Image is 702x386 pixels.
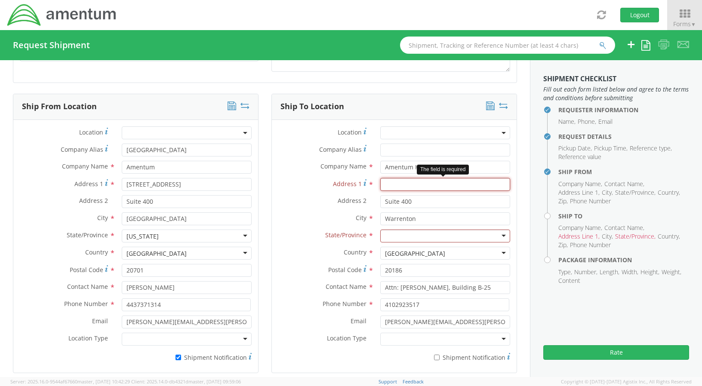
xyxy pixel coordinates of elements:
[403,378,424,385] a: Feedback
[67,282,108,291] span: Contact Name
[131,378,241,385] span: Client: 2025.14.0-db4321d
[640,268,659,276] li: Height
[604,180,644,188] li: Contact Name
[188,378,241,385] span: master, [DATE] 09:59:06
[325,231,366,239] span: State/Province
[126,232,159,241] div: [US_STATE]
[79,196,108,205] span: Address 2
[558,144,592,153] li: Pickup Date
[558,180,602,188] li: Company Name
[280,102,344,111] h3: Ship To Location
[126,249,187,258] div: [GEOGRAPHIC_DATA]
[578,117,596,126] li: Phone
[570,197,611,205] li: Phone Number
[122,352,252,362] label: Shipment Notification
[558,213,689,219] h4: Ship To
[6,3,117,27] img: dyn-intl-logo-049831509241104b2a82.png
[558,268,572,276] li: Type
[658,188,680,197] li: Country
[558,257,689,263] h4: Package Information
[558,276,580,285] li: Content
[558,232,600,241] li: Address Line 1
[328,266,362,274] span: Postal Code
[79,128,103,136] span: Location
[400,37,615,54] input: Shipment, Tracking or Reference Number (at least 4 chars)
[338,196,366,205] span: Address 2
[558,153,601,161] li: Reference value
[558,117,576,126] li: Name
[68,334,108,342] span: Location Type
[380,352,510,362] label: Shipment Notification
[338,128,362,136] span: Location
[543,85,689,102] span: Fill out each form listed below and agree to the terms and conditions before submitting
[622,268,638,276] li: Width
[97,214,108,222] span: City
[570,241,611,249] li: Phone Number
[74,180,103,188] span: Address 1
[600,268,619,276] li: Length
[379,378,397,385] a: Support
[574,268,597,276] li: Number
[417,165,469,175] div: The field is required
[77,378,130,385] span: master, [DATE] 10:42:29
[691,21,696,28] span: ▼
[558,133,689,140] h4: Request Details
[604,224,644,232] li: Contact Name
[385,249,445,258] div: [GEOGRAPHIC_DATA]
[70,266,103,274] span: Postal Code
[319,145,362,153] span: Company Alias
[558,168,689,175] h4: Ship From
[673,20,696,28] span: Forms
[10,378,130,385] span: Server: 2025.16.0-9544af67660
[543,75,689,83] h3: Shipment Checklist
[326,282,366,291] span: Contact Name
[22,102,97,111] h3: Ship From Location
[64,300,108,308] span: Phone Number
[558,241,568,249] li: Zip
[434,355,440,360] input: Shipment Notification
[615,188,656,197] li: State/Province
[630,144,672,153] li: Reference type
[658,232,680,241] li: Country
[594,144,628,153] li: Pickup Time
[615,232,656,241] li: State/Province
[351,317,366,325] span: Email
[323,300,366,308] span: Phone Number
[662,268,681,276] li: Weight
[67,231,108,239] span: State/Province
[175,355,181,360] input: Shipment Notification
[558,188,600,197] li: Address Line 1
[320,162,366,170] span: Company Name
[598,117,613,126] li: Email
[558,197,568,205] li: Zip
[327,334,366,342] span: Location Type
[543,345,689,360] button: Rate
[61,145,103,153] span: Company Alias
[602,232,613,241] li: City
[561,378,692,385] span: Copyright © [DATE]-[DATE] Agistix Inc., All Rights Reserved
[602,188,613,197] li: City
[558,224,602,232] li: Company Name
[333,180,362,188] span: Address 1
[92,317,108,325] span: Email
[558,107,689,113] h4: Requester Information
[85,248,108,256] span: Country
[620,8,659,22] button: Logout
[62,162,108,170] span: Company Name
[356,214,366,222] span: City
[13,40,90,50] h4: Request Shipment
[344,248,366,256] span: Country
